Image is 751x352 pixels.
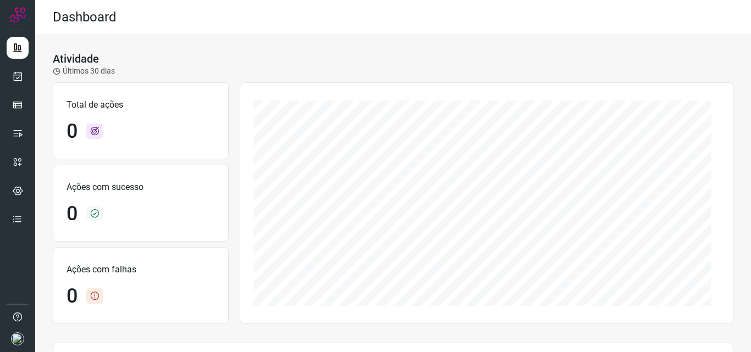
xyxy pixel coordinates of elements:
[67,181,215,194] p: Ações com sucesso
[9,7,26,23] img: Logo
[67,202,78,226] h1: 0
[53,65,115,77] p: Últimos 30 dias
[67,120,78,143] h1: 0
[67,98,215,111] p: Total de ações
[53,52,99,65] h3: Atividade
[67,263,215,276] p: Ações com falhas
[53,9,117,25] h2: Dashboard
[67,284,78,308] h1: 0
